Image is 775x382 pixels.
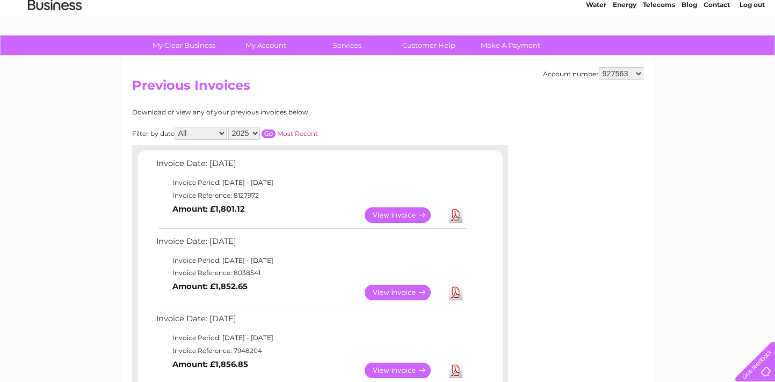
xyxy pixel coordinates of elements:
a: My Clear Business [140,35,228,55]
td: Invoice Reference: 8038541 [154,266,468,279]
a: View [365,285,444,300]
a: My Account [221,35,310,55]
b: Amount: £1,801.12 [172,204,245,214]
h2: Previous Invoices [132,78,643,98]
a: Water [586,46,606,54]
div: Download or view any of your previous invoices below. [132,109,414,116]
div: Filter by date [132,127,414,140]
a: 0333 014 3131 [573,5,647,19]
a: Make A Payment [466,35,555,55]
td: Invoice Date: [DATE] [154,234,468,254]
td: Invoice Date: [DATE] [154,312,468,331]
a: Download [449,363,462,378]
b: Amount: £1,856.85 [172,359,248,369]
a: Contact [704,46,730,54]
td: Invoice Date: [DATE] [154,156,468,176]
td: Invoice Period: [DATE] - [DATE] [154,254,468,267]
td: Invoice Reference: 7948204 [154,344,468,357]
img: logo.png [27,28,82,61]
a: Customer Help [385,35,473,55]
a: View [365,363,444,378]
a: View [365,207,444,223]
a: Download [449,207,462,223]
div: Clear Business is a trading name of Verastar Limited (registered in [GEOGRAPHIC_DATA] No. 3667643... [134,6,642,52]
a: Most Recent [277,129,318,138]
div: Account number [543,67,643,80]
a: Energy [613,46,636,54]
a: Telecoms [643,46,675,54]
a: Services [303,35,392,55]
td: Invoice Period: [DATE] - [DATE] [154,176,468,189]
td: Invoice Reference: 8127972 [154,189,468,202]
a: Log out [740,46,765,54]
b: Amount: £1,852.65 [172,282,248,291]
td: Invoice Period: [DATE] - [DATE] [154,331,468,344]
a: Download [449,285,462,300]
a: Blog [682,46,697,54]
